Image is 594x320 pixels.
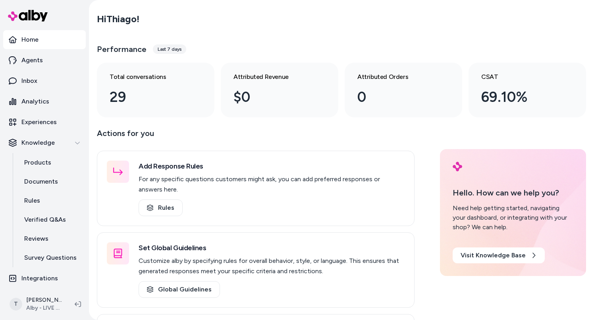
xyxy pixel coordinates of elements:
[16,210,86,229] a: Verified Q&As
[153,44,186,54] div: Last 7 days
[21,97,49,106] p: Analytics
[24,234,48,243] p: Reviews
[24,215,66,224] p: Verified Q&As
[97,63,214,117] a: Total conversations 29
[3,92,86,111] a: Analytics
[24,177,58,186] p: Documents
[453,247,545,263] a: Visit Knowledge Base
[139,256,405,276] p: Customize alby by specifying rules for overall behavior, style, or language. This ensures that ge...
[21,274,58,283] p: Integrations
[139,199,183,216] a: Rules
[345,63,462,117] a: Attributed Orders 0
[24,158,51,167] p: Products
[3,133,86,152] button: Knowledge
[357,72,437,82] h3: Attributed Orders
[221,63,338,117] a: Attributed Revenue $0
[110,72,189,82] h3: Total conversations
[10,298,22,310] span: T
[110,86,189,108] div: 29
[97,44,147,55] h3: Performance
[26,296,62,304] p: [PERSON_NAME]
[139,281,220,298] a: Global Guidelines
[16,248,86,267] a: Survey Questions
[481,86,561,108] div: 69.10%
[97,13,139,25] h2: Hi Thiago !
[3,51,86,70] a: Agents
[453,162,462,171] img: alby Logo
[3,269,86,288] a: Integrations
[16,191,86,210] a: Rules
[21,35,39,44] p: Home
[139,174,405,195] p: For any specific questions customers might ask, you can add preferred responses or answers here.
[8,10,48,21] img: alby Logo
[24,253,77,263] p: Survey Questions
[357,86,437,108] div: 0
[21,76,37,86] p: Inbox
[21,138,55,148] p: Knowledge
[233,72,313,82] h3: Attributed Revenue
[3,71,86,90] a: Inbox
[453,203,573,232] div: Need help getting started, navigating your dashboard, or integrating with your shop? We can help.
[453,187,573,199] p: Hello. How can we help you?
[16,172,86,191] a: Documents
[139,161,405,172] h3: Add Response Rules
[26,304,62,312] span: Alby - LIVE on [DOMAIN_NAME]
[24,196,40,205] p: Rules
[16,229,86,248] a: Reviews
[5,291,68,317] button: T[PERSON_NAME]Alby - LIVE on [DOMAIN_NAME]
[3,30,86,49] a: Home
[97,127,415,146] p: Actions for you
[481,72,561,82] h3: CSAT
[21,117,57,127] p: Experiences
[233,86,313,108] div: $0
[469,63,586,117] a: CSAT 69.10%
[16,153,86,172] a: Products
[21,56,43,65] p: Agents
[3,113,86,132] a: Experiences
[139,242,405,253] h3: Set Global Guidelines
